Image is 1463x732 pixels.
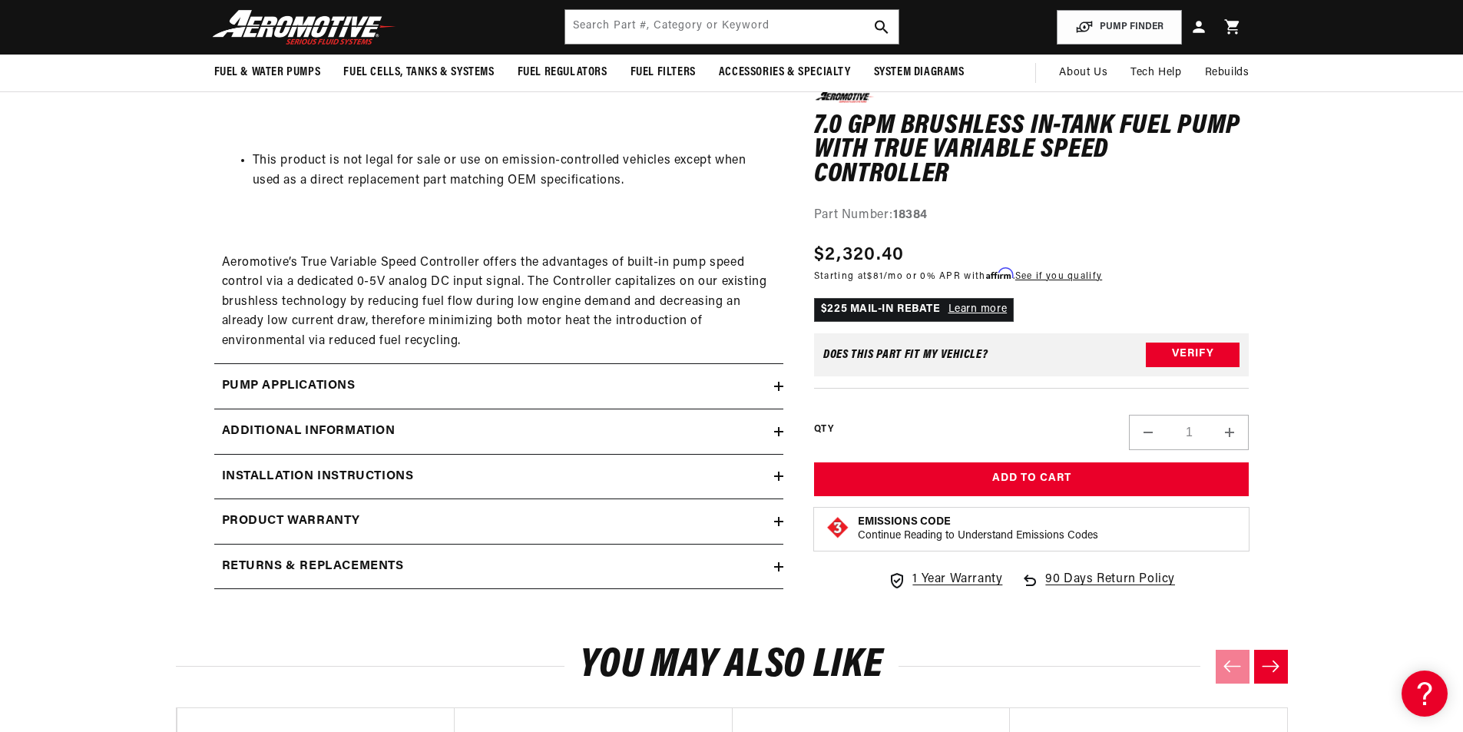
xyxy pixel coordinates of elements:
[888,570,1002,590] a: 1 Year Warranty
[912,570,1002,590] span: 1 Year Warranty
[1048,55,1119,91] a: About Us
[858,515,1098,543] button: Emissions CodeContinue Reading to Understand Emissions Codes
[948,303,1008,315] a: Learn more
[719,65,851,81] span: Accessories & Specialty
[814,423,833,436] label: QTY
[814,240,905,268] span: $2,320.40
[865,10,899,44] button: search button
[814,114,1250,187] h1: 7.0 GPM Brushless In-Tank Fuel Pump with True Variable Speed Controller
[1254,650,1288,684] button: Next slide
[208,9,400,45] img: Aeromotive
[203,55,333,91] summary: Fuel & Water Pumps
[814,268,1102,283] p: Starting at /mo or 0% APR with .
[222,376,356,396] h2: Pump Applications
[826,515,850,540] img: Emissions code
[1021,570,1175,605] a: 90 Days Return Policy
[1193,55,1261,91] summary: Rebuilds
[1130,65,1181,81] span: Tech Help
[631,65,696,81] span: Fuel Filters
[862,55,976,91] summary: System Diagrams
[814,298,1014,321] p: $225 MAIL-IN REBATE
[1216,650,1250,684] button: Previous slide
[893,209,928,221] strong: 18384
[565,10,899,44] input: Search by Part Number, Category or Keyword
[222,512,361,532] h2: Product warranty
[214,499,783,544] summary: Product warranty
[867,271,883,280] span: $81
[1059,67,1107,78] span: About Us
[506,55,619,91] summary: Fuel Regulators
[814,462,1250,496] button: Add to Cart
[823,348,988,360] div: Does This part fit My vehicle?
[214,455,783,499] summary: Installation Instructions
[619,55,707,91] summary: Fuel Filters
[1205,65,1250,81] span: Rebuilds
[214,545,783,589] summary: Returns & replacements
[332,55,505,91] summary: Fuel Cells, Tanks & Systems
[858,516,951,528] strong: Emissions Code
[222,557,404,577] h2: Returns & replacements
[222,214,776,351] p: Aeromotive’s True Variable Speed Controller offers the advantages of built-in pump speed control ...
[874,65,965,81] span: System Diagrams
[214,409,783,454] summary: Additional information
[986,267,1013,279] span: Affirm
[858,529,1098,543] p: Continue Reading to Understand Emissions Codes
[343,65,494,81] span: Fuel Cells, Tanks & Systems
[814,206,1250,226] div: Part Number:
[518,65,607,81] span: Fuel Regulators
[222,467,414,487] h2: Installation Instructions
[1057,10,1182,45] button: PUMP FINDER
[222,422,396,442] h2: Additional information
[1045,570,1175,605] span: 90 Days Return Policy
[1146,342,1240,366] button: Verify
[1119,55,1193,91] summary: Tech Help
[214,364,783,409] summary: Pump Applications
[176,648,1288,684] h2: You may also like
[707,55,862,91] summary: Accessories & Specialty
[214,65,321,81] span: Fuel & Water Pumps
[253,151,776,190] li: This product is not legal for sale or use on emission-controlled vehicles except when used as a d...
[1015,271,1102,280] a: See if you qualify - Learn more about Affirm Financing (opens in modal)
